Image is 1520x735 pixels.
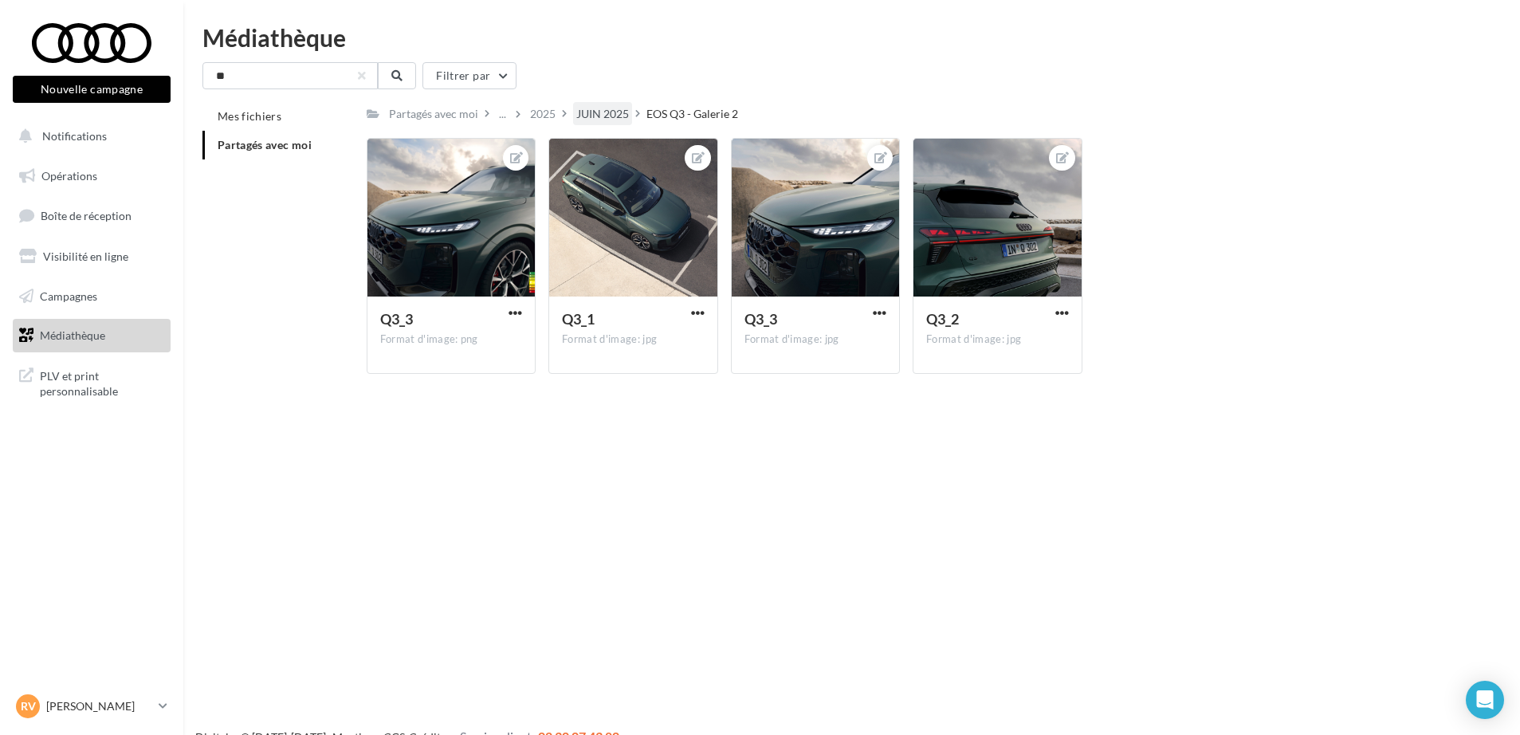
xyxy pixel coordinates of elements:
[40,328,105,342] span: Médiathèque
[10,280,174,313] a: Campagnes
[40,289,97,302] span: Campagnes
[530,106,556,122] div: 2025
[202,26,1501,49] div: Médiathèque
[496,103,509,125] div: ...
[926,310,959,328] span: Q3_2
[562,310,595,328] span: Q3_1
[40,365,164,399] span: PLV et print personnalisable
[42,129,107,143] span: Notifications
[218,109,281,123] span: Mes fichiers
[576,106,629,122] div: JUIN 2025
[380,332,522,347] div: Format d'image: png
[218,138,312,151] span: Partagés avec moi
[21,698,36,714] span: RV
[10,120,167,153] button: Notifications
[13,76,171,103] button: Nouvelle campagne
[744,332,886,347] div: Format d'image: jpg
[10,198,174,233] a: Boîte de réception
[744,310,777,328] span: Q3_3
[562,332,704,347] div: Format d'image: jpg
[926,332,1068,347] div: Format d'image: jpg
[380,310,413,328] span: Q3_3
[10,159,174,193] a: Opérations
[389,106,478,122] div: Partagés avec moi
[46,698,152,714] p: [PERSON_NAME]
[646,106,738,122] div: EOS Q3 - Galerie 2
[43,250,128,263] span: Visibilité en ligne
[10,359,174,406] a: PLV et print personnalisable
[1466,681,1504,719] div: Open Intercom Messenger
[41,209,132,222] span: Boîte de réception
[10,319,174,352] a: Médiathèque
[422,62,516,89] button: Filtrer par
[13,691,171,721] a: RV [PERSON_NAME]
[41,169,97,183] span: Opérations
[10,240,174,273] a: Visibilité en ligne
